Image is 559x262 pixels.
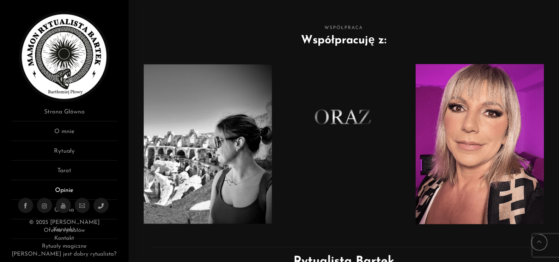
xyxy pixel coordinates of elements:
[44,228,84,233] a: Oferta rytuałów
[42,244,86,249] a: Rytuały magiczne
[54,236,74,241] a: Kontakt
[140,32,548,49] h2: Współpracuję z:
[11,127,117,141] a: O mnie
[11,166,117,180] a: Tarot
[12,251,117,257] a: [PERSON_NAME] jest dobry rytualista?
[11,107,117,121] a: Strona Główna
[11,147,117,161] a: Rytuały
[11,186,117,200] a: Opinie
[140,24,548,32] span: Współpraca
[19,11,109,102] img: Rytualista Bartek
